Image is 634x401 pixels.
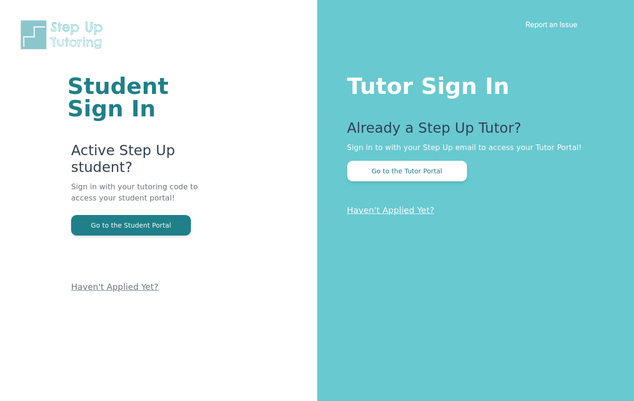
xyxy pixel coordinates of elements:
a: Report an Issue [525,20,577,29]
img: Step Up Tutoring horizontal logo [19,19,109,51]
h1: Student Sign In [67,75,205,120]
p: Sign in to with your Step Up email to access your Tutor Portal! [347,142,597,153]
button: Go to the Student Portal [71,215,191,236]
a: Haven't Applied Yet? [71,282,159,292]
p: Sign in with your tutoring code to access your student portal! [71,181,205,215]
a: Go to the Tutor Portal [347,166,467,175]
button: Go to the Tutor Portal [347,161,467,181]
a: Haven't Applied Yet? [347,205,435,215]
p: Active Step Up student? [71,142,205,181]
p: Already a Step Up Tutor? [347,120,597,142]
h1: Tutor Sign In [347,71,597,97]
a: Go to the Student Portal [71,221,191,229]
